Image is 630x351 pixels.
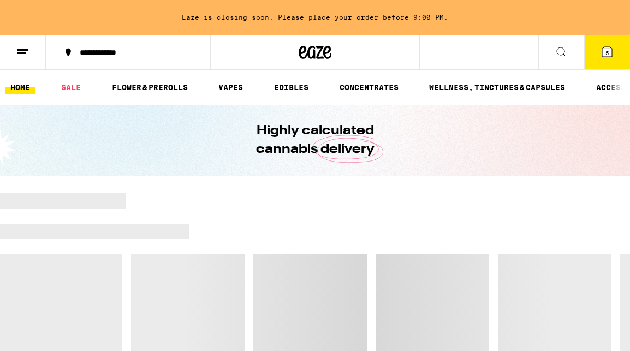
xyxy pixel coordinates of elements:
a: CONCENTRATES [334,81,404,94]
span: 5 [605,50,609,56]
h1: Highly calculated cannabis delivery [225,122,405,159]
a: EDIBLES [269,81,314,94]
button: 5 [584,35,630,69]
a: SALE [56,81,86,94]
a: WELLNESS, TINCTURES & CAPSULES [424,81,570,94]
a: HOME [5,81,35,94]
a: VAPES [213,81,248,94]
a: FLOWER & PREROLLS [106,81,193,94]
